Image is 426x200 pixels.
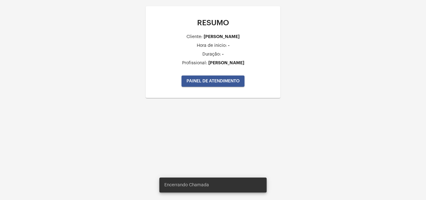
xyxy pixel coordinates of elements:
[182,61,207,66] div: Profissional:
[197,43,227,48] div: Hora de inicio:
[228,43,230,48] div: -
[182,76,244,87] button: PAINEL DE ATENDIMENTO
[186,79,240,83] span: PAINEL DE ATENDIMENTO
[222,52,224,56] div: -
[186,35,202,39] div: Cliente:
[164,182,209,188] span: Encerrando Chamada
[208,61,244,65] div: [PERSON_NAME]
[202,52,221,57] div: Duração:
[151,19,275,27] p: RESUMO
[204,34,240,39] div: [PERSON_NAME]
